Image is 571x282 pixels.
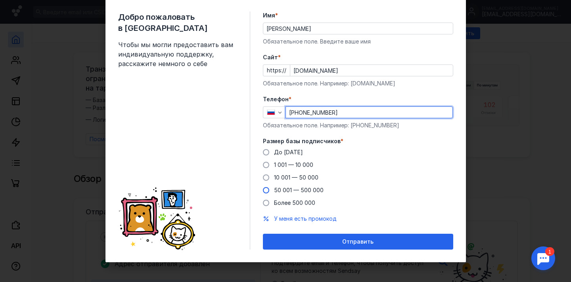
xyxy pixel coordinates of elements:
span: До [DATE] [274,149,303,155]
div: Обязательное поле. Например: [PHONE_NUMBER] [263,121,453,129]
span: Добро пожаловать в [GEOGRAPHIC_DATA] [118,11,237,34]
span: Отправить [342,238,374,245]
span: Более 500 000 [274,199,315,206]
div: Обязательное поле. Например: [DOMAIN_NAME] [263,79,453,87]
span: 50 001 — 500 000 [274,187,324,193]
span: Телефон [263,95,289,103]
button: Отправить [263,234,453,250]
span: Cайт [263,53,278,61]
div: 1 [18,5,27,13]
span: Чтобы мы могли предоставить вам индивидуальную поддержку, расскажите немного о себе [118,40,237,68]
span: Имя [263,11,275,19]
span: У меня есть промокод [274,215,337,222]
span: Размер базы подписчиков [263,137,341,145]
button: У меня есть промокод [274,215,337,223]
span: 1 001 — 10 000 [274,161,313,168]
div: Обязательное поле. Введите ваше имя [263,38,453,45]
span: 10 001 — 50 000 [274,174,318,181]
